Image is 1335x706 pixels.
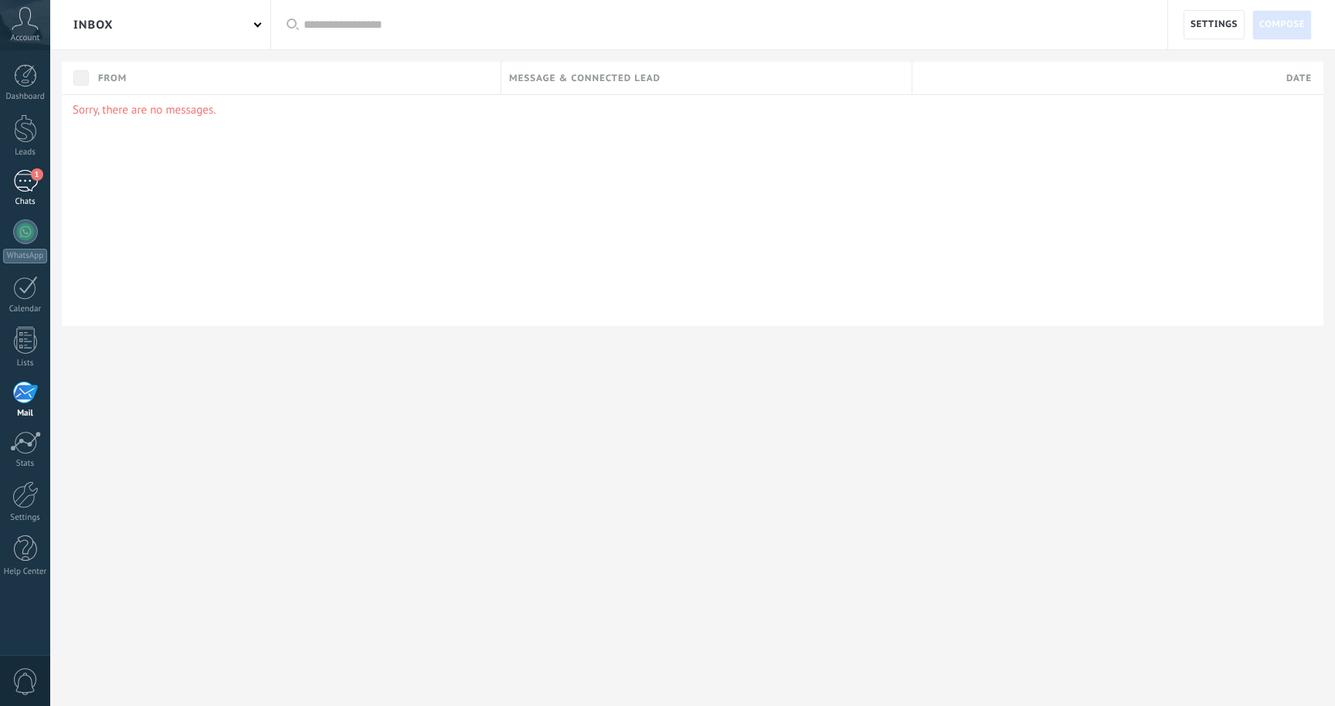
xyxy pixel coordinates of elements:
span: Date [1286,71,1312,86]
span: Settings [1191,11,1238,39]
div: Mail [3,409,48,419]
div: Settings [3,513,48,523]
a: Compose [1252,10,1312,39]
div: Calendar [3,304,48,314]
span: 1 [31,168,43,181]
div: WhatsApp [3,249,47,263]
div: Dashboard [3,92,48,102]
div: Lists [3,358,48,368]
div: Chats [3,197,48,207]
div: Leads [3,148,48,158]
span: Compose [1259,11,1305,39]
p: Sorry, there are no messages. [73,103,1313,117]
div: Stats [3,459,48,469]
div: Help Center [3,567,48,577]
span: Message & connected lead [509,71,661,86]
a: Settings [1184,10,1245,39]
span: From [98,71,127,86]
span: Account [11,33,39,43]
